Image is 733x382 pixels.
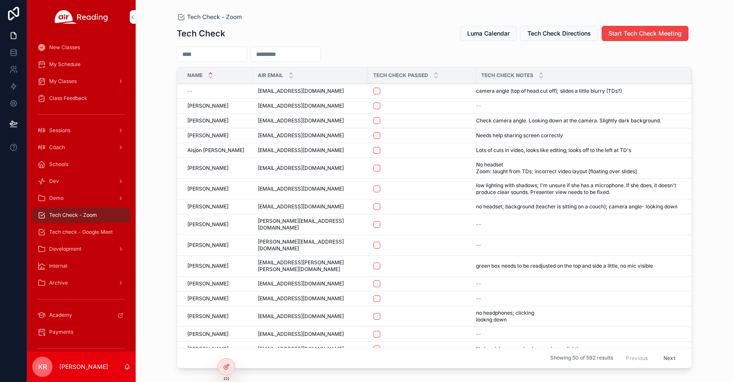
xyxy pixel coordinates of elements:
[258,295,344,302] span: [EMAIL_ADDRESS][DOMAIN_NAME]
[187,346,229,352] span: [PERSON_NAME]
[476,280,481,287] span: --
[49,229,113,235] span: Tech check - Google Meet
[49,44,80,51] span: New Classes
[49,127,70,134] span: Sessions
[258,280,363,287] a: [EMAIL_ADDRESS][DOMAIN_NAME]
[32,241,131,257] a: Development
[258,259,363,273] a: [EMAIL_ADDRESS][PERSON_NAME][PERSON_NAME][DOMAIN_NAME]
[49,312,72,318] span: Academy
[258,203,344,210] span: [EMAIL_ADDRESS][DOMAIN_NAME]
[187,242,229,249] span: [PERSON_NAME]
[38,362,47,372] span: KR
[177,28,225,39] h1: Tech Check
[373,72,428,79] span: Tech Check Passed
[32,191,131,206] a: Demo
[258,295,363,302] a: [EMAIL_ADDRESS][DOMAIN_NAME]
[460,26,517,41] button: Luma Calendar
[258,102,363,109] a: [EMAIL_ADDRESS][DOMAIN_NAME]
[476,182,681,196] a: low lighting with shadows; I'm unsure if she has a microphone. If she does, it doesn't produce cl...
[258,72,283,79] span: Air Email
[187,13,242,21] span: Tech Check - Zoom
[187,295,248,302] a: [PERSON_NAME]
[476,242,481,249] span: --
[476,102,481,109] span: --
[32,307,131,323] a: Academy
[258,313,344,320] span: [EMAIL_ADDRESS][DOMAIN_NAME]
[187,102,248,109] a: [PERSON_NAME]
[187,185,248,192] a: [PERSON_NAME]
[187,132,248,139] a: [PERSON_NAME]
[187,132,229,139] span: [PERSON_NAME]
[49,95,87,102] span: Class Feedback
[187,221,248,228] a: [PERSON_NAME]
[258,147,344,154] span: [EMAIL_ADDRESS][DOMAIN_NAME]
[258,185,344,192] span: [EMAIL_ADDRESS][DOMAIN_NAME]
[258,331,344,338] span: [EMAIL_ADDRESS][DOMAIN_NAME]
[476,161,681,175] a: No headset Zoom: taught from TDs; incorrect video layout [floating over slides]
[481,72,533,79] span: Tech Check Notes
[527,29,591,38] span: Tech Check Directions
[187,263,248,269] a: [PERSON_NAME]
[258,88,363,94] a: [EMAIL_ADDRESS][DOMAIN_NAME]
[187,165,248,172] a: [PERSON_NAME]
[187,313,229,320] span: [PERSON_NAME]
[32,324,131,340] a: Payments
[187,242,248,249] a: [PERSON_NAME]
[476,203,677,210] span: no headset; background (teacher is sitting on a couch); camera angle- looking down
[476,280,681,287] a: --
[49,61,81,68] span: My Schedule
[32,74,131,89] a: My Classes
[187,165,229,172] span: [PERSON_NAME]
[258,165,344,172] span: [EMAIL_ADDRESS][DOMAIN_NAME]
[476,161,665,175] span: No headset Zoom: taught from TDs; incorrect video layout [floating over slides]
[258,313,363,320] a: [EMAIL_ADDRESS][DOMAIN_NAME]
[32,258,131,274] a: Internal
[258,132,344,139] span: [EMAIL_ADDRESS][DOMAIN_NAME]
[32,140,131,155] a: Coach
[258,218,363,231] a: [PERSON_NAME][EMAIL_ADDRESS][DOMAIN_NAME]
[49,212,97,219] span: Tech Check - Zoom
[55,10,108,24] img: App logo
[476,88,622,94] span: camera angle (top of head cut off); slides a little blurry (TDs?)
[476,132,681,139] a: Needs help sharing screen correctly
[476,263,681,269] a: green box needs to be readjusted on the top and side a little, no mic visible
[476,331,681,338] a: --
[476,102,681,109] a: --
[476,132,563,139] span: Needs help sharing screen correctly
[32,174,131,189] a: Dev
[467,29,510,38] span: Luma Calendar
[258,331,363,338] a: [EMAIL_ADDRESS][DOMAIN_NAME]
[476,310,681,323] a: no headphones; clicking lookng down
[187,331,229,338] span: [PERSON_NAME]
[476,310,566,323] span: no headphones; clicking lookng down
[187,331,248,338] a: [PERSON_NAME]
[32,157,131,172] a: Schools
[187,203,248,210] a: [PERSON_NAME]
[258,280,344,287] span: [EMAIL_ADDRESS][DOMAIN_NAME]
[187,102,229,109] span: [PERSON_NAME]
[520,26,598,41] button: Tech Check Directions
[476,331,481,338] span: --
[258,238,363,252] a: [PERSON_NAME][EMAIL_ADDRESS][DOMAIN_NAME]
[187,117,248,124] a: [PERSON_NAME]
[187,147,244,154] span: Aisjon [PERSON_NAME]
[32,40,131,55] a: New Classes
[258,165,363,172] a: [EMAIL_ADDRESS][DOMAIN_NAME]
[187,346,248,352] a: [PERSON_NAME]
[476,117,681,124] a: Check camera angle. Looking down at the camera. Slightly dark background.
[187,72,203,79] span: Name
[187,117,229,124] span: [PERSON_NAME]
[49,246,81,252] span: Development
[476,263,653,269] span: green box needs to be readjusted on the top and side a little, no mic visible
[476,295,481,302] span: --
[258,203,363,210] a: [EMAIL_ADDRESS][DOMAIN_NAME]
[187,203,229,210] span: [PERSON_NAME]
[476,346,681,352] a: No headphones, no background, poor lighting.
[187,313,248,320] a: [PERSON_NAME]
[258,132,363,139] a: [EMAIL_ADDRESS][DOMAIN_NAME]
[258,102,344,109] span: [EMAIL_ADDRESS][DOMAIN_NAME]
